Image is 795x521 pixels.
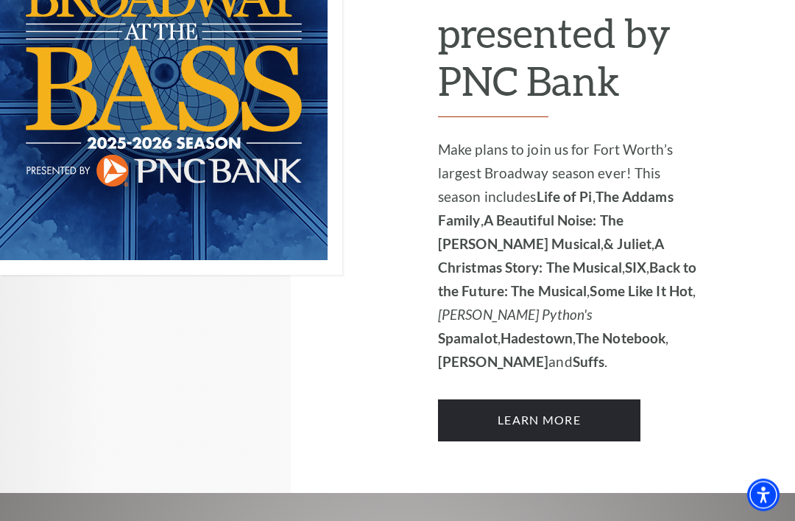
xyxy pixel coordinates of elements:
[501,330,573,347] strong: Hadestown
[576,330,665,347] strong: The Notebook
[590,283,693,300] strong: Some Like It Hot
[438,307,592,324] em: [PERSON_NAME] Python's
[438,139,699,374] p: Make plans to join us for Fort Worth’s largest Broadway season ever! This season includes , , , ,...
[573,354,605,371] strong: Suffs
[625,259,646,276] strong: SIX
[438,330,498,347] strong: Spamalot
[438,212,623,253] strong: A Beautiful Noise: The [PERSON_NAME] Musical
[438,400,640,441] a: Learn More 2025-2026 Broadway at the Bass Season presented by PNC Bank
[747,479,780,511] div: Accessibility Menu
[537,189,593,206] strong: Life of Pi
[604,236,651,253] strong: & Juliet
[438,354,548,371] strong: [PERSON_NAME]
